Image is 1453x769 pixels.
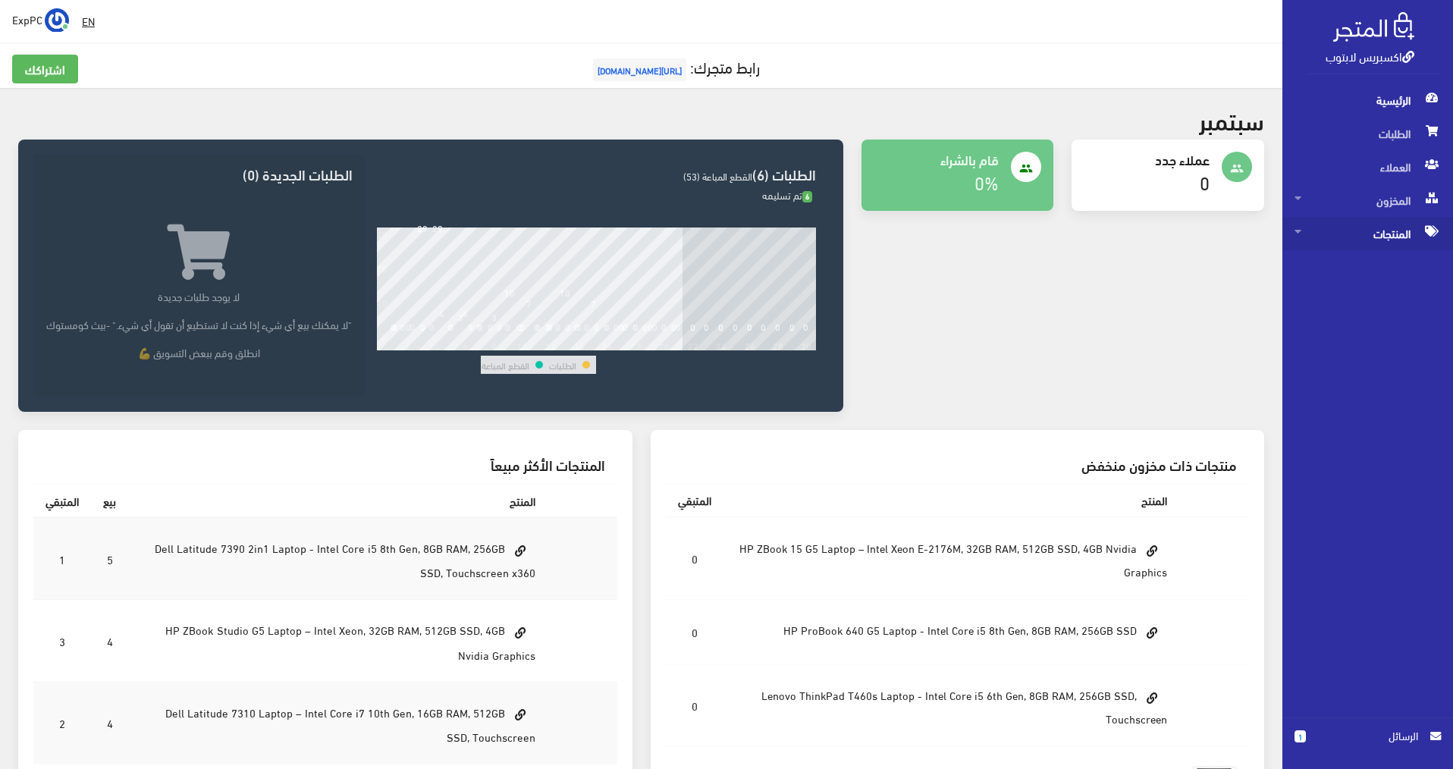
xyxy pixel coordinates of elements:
td: 4 [91,600,128,682]
span: المخزون [1295,184,1441,217]
img: . [1333,12,1414,42]
div: 14 [574,340,585,350]
td: 4 [91,682,128,764]
td: 1 [33,517,91,600]
span: المنتجات [1295,217,1441,250]
a: EN [76,8,101,35]
td: 0 [666,665,723,747]
div: 28 [773,340,783,350]
span: [URL][DOMAIN_NAME] [593,58,686,81]
span: ExpPC [12,10,42,29]
div: 20 [659,340,670,350]
span: الرسائل [1318,727,1418,744]
td: الطلبات [548,356,577,374]
div: 8 [491,340,497,350]
div: 18 [631,340,642,350]
td: HP ZBook 15 G5 Laptop – Intel Xeon E-2176M, 32GB RAM, 512GB SSD, 4GB Nvidia Graphics [723,517,1180,600]
div: 2 [406,340,411,350]
h4: عملاء جدد [1084,152,1210,167]
a: اكسبريس لابتوب [1326,45,1414,67]
a: 0 [1200,165,1210,198]
th: المتبقي [666,485,723,517]
td: القطع المباعة [481,356,530,374]
span: تم تسليمه [762,186,812,204]
td: Dell Latitude 7310 Laptop – Intel Core i7 10th Gen, 16GB RAM, 512GB SSD, Touchscreen [128,682,548,764]
iframe: Drift Widget Chat Controller [18,665,76,723]
th: بيع [91,485,128,518]
td: Dell Latitude 7390 2in1 Laptop - Intel Core i5 8th Gen, 8GB RAM, 256GB SSD, Touchscreen x360 [128,517,548,600]
span: 6 [802,191,812,202]
th: المنتج [723,485,1180,517]
a: العملاء [1282,150,1453,184]
span: الطلبات [1295,117,1441,150]
a: الرئيسية [1282,83,1453,117]
th: المنتج [128,485,548,518]
div: 22 [688,340,698,350]
div: 4 [435,340,440,350]
a: رابط متجرك:[URL][DOMAIN_NAME] [589,52,760,80]
h3: الطلبات الجديدة (0) [46,167,352,181]
a: 0% [974,165,999,198]
p: انطلق وقم ببعض التسويق 💪 [46,344,352,360]
h3: المنتجات الأكثر مبيعاً [46,457,605,472]
i: people [1230,162,1244,175]
div: 29 [417,221,428,234]
th: المتبقي [33,485,91,518]
h3: منتجات ذات مخزون منخفض [678,457,1238,472]
div: 30 [801,340,811,350]
div: 29 [432,221,443,234]
td: 2 [33,682,91,764]
td: Lenovo ThinkPad T460s Laptop - Intel Core i5 6th Gen, 8GB RAM, 256GB SSD, Touchscreen [723,665,1180,747]
img: ... [45,8,69,33]
a: الطلبات [1282,117,1453,150]
span: 1 [1295,730,1306,742]
a: المخزون [1282,184,1453,217]
u: EN [82,11,95,30]
div: 26 [745,340,755,350]
i: people [1019,162,1033,175]
td: 0 [666,600,723,665]
a: 1 الرسائل [1295,727,1441,760]
a: المنتجات [1282,217,1453,250]
h3: الطلبات (6) [377,167,816,181]
div: 16 [602,340,613,350]
h4: قام بالشراء [874,152,1000,167]
p: "لا يمكنك بيع أي شيء إذا كنت لا تستطيع أن تقول أي شيء." -بيث كومستوك [46,316,352,332]
td: HP ProBook 640 G5 Laptop - Intel Core i5 8th Gen, 8GB RAM, 256GB SSD [723,600,1180,665]
h2: سبتمبر [1199,106,1264,133]
div: 10 [517,340,528,350]
span: الرئيسية [1295,83,1441,117]
a: ... ExpPC [12,8,69,32]
td: HP ZBook Studio G5 Laptop – Intel Xeon, 32GB RAM, 512GB SSD, 4GB Nvidia Graphics [128,600,548,682]
div: 12 [545,340,556,350]
span: القطع المباعة (53) [683,167,752,185]
a: اشتراكك [12,55,78,83]
td: 5 [91,517,128,600]
div: 24 [716,340,726,350]
td: 0 [666,517,723,600]
div: 6 [463,340,468,350]
td: 3 [33,600,91,682]
span: العملاء [1295,150,1441,184]
p: لا يوجد طلبات جديدة [46,288,352,304]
